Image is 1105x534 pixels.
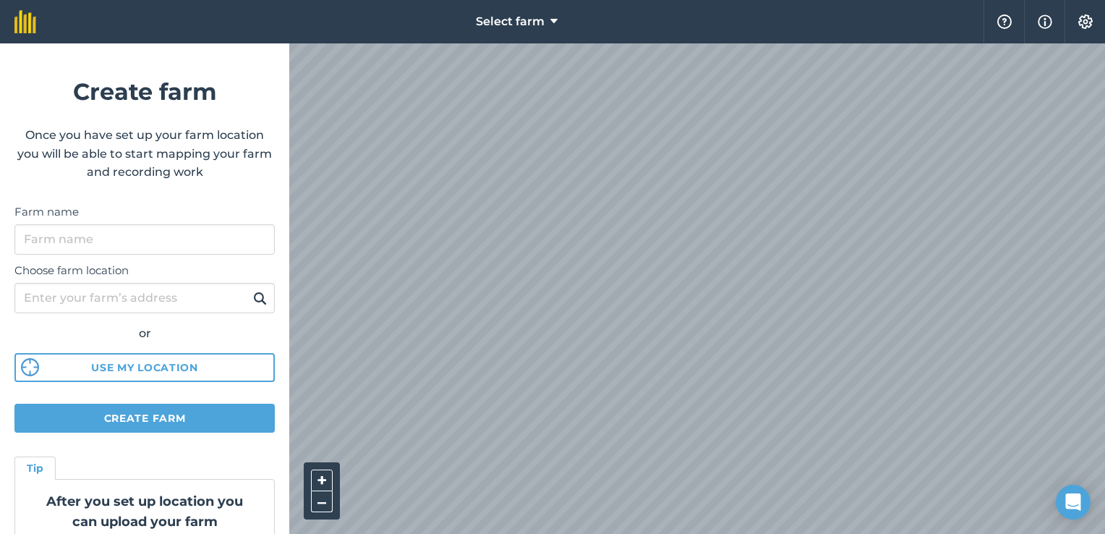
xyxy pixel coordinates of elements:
[14,224,275,255] input: Farm name
[996,14,1013,29] img: A question mark icon
[1077,14,1094,29] img: A cog icon
[14,73,275,110] h1: Create farm
[311,470,333,491] button: +
[14,324,275,343] div: or
[476,13,545,30] span: Select farm
[311,491,333,512] button: –
[14,404,275,433] button: Create farm
[253,289,267,307] img: svg+xml;base64,PHN2ZyB4bWxucz0iaHR0cDovL3d3dy53My5vcmcvMjAwMC9zdmciIHdpZHRoPSIxOSIgaGVpZ2h0PSIyNC...
[14,353,275,382] button: Use my location
[27,460,43,476] h4: Tip
[14,283,275,313] input: Enter your farm’s address
[14,126,275,182] p: Once you have set up your farm location you will be able to start mapping your farm and recording...
[21,358,39,376] img: svg%3e
[14,10,36,33] img: fieldmargin Logo
[1038,13,1052,30] img: svg+xml;base64,PHN2ZyB4bWxucz0iaHR0cDovL3d3dy53My5vcmcvMjAwMC9zdmciIHdpZHRoPSIxNyIgaGVpZ2h0PSIxNy...
[14,262,275,279] label: Choose farm location
[14,203,275,221] label: Farm name
[1056,485,1091,520] div: Open Intercom Messenger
